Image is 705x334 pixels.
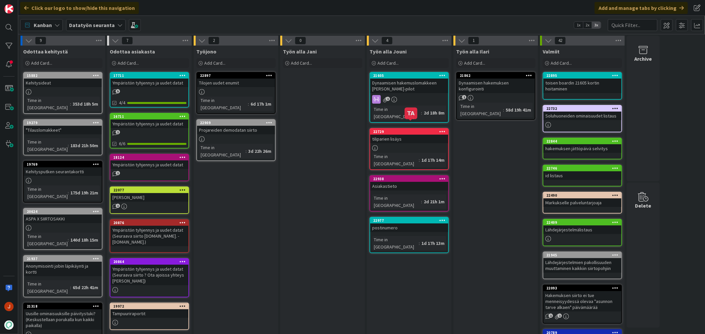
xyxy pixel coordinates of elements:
[457,73,535,79] div: 21862
[543,251,622,279] a: 21945Lähdejärjestelmien pakollisuuden muuttaminen kaikkiin siirtopohjiin
[370,176,448,182] div: 22938
[27,304,102,309] div: 21318
[555,37,566,45] span: 42
[543,72,622,100] a: 22895toisen boardin 21605 kortin hoitaminen
[110,114,188,119] div: 16711
[110,154,188,160] div: 18124
[543,165,621,171] div: 22746
[373,73,448,78] div: 21605
[110,220,188,226] div: 20876
[543,112,621,120] div: Soluhuoneiden ominaisuudet listaus
[24,309,102,330] div: Uusille ominaisuuksille päivitystuki? (Keskustellaan porukalla kun kaikki paikalla)
[110,309,188,318] div: Tampuuriraportit
[381,37,393,45] span: 4
[377,60,399,66] span: Add Card...
[543,192,621,207] div: 22490Markukselle palveluntarjoaja
[551,60,572,66] span: Add Card...
[543,73,621,93] div: 22895toisen boardin 21605 kortin hoitaminen
[249,100,273,108] div: 6d 17h 1m
[422,109,446,117] div: 2d 18h 8m
[122,37,133,45] span: 7
[26,185,68,200] div: Time in [GEOGRAPHIC_DATA]
[543,198,621,207] div: Markukselle palveluntarjoaja
[110,186,189,214] a: 22077[PERSON_NAME]
[370,217,448,232] div: 22977postinumero
[24,79,102,87] div: Kehitysideat
[459,103,503,117] div: Time in [GEOGRAPHIC_DATA]
[370,128,449,170] a: 22729tiliparien lisäysTime in [GEOGRAPHIC_DATA]:1d 17h 14m
[26,280,70,295] div: Time in [GEOGRAPHIC_DATA]
[24,167,102,176] div: Kehitysputken seurantakortti
[204,60,225,66] span: Add Card...
[24,215,102,223] div: ASPA X SIIRTOSAKKI
[283,48,317,55] span: Työn alla Jani
[116,171,120,175] span: 1
[110,187,188,193] div: 22077
[546,73,621,78] div: 22895
[110,220,188,246] div: 20876Ympäristön tyhjennys ja uudet datat (Seuraava siirto [DOMAIN_NAME]. - [DOMAIN_NAME].)
[372,194,421,209] div: Time in [GEOGRAPHIC_DATA]
[68,189,69,196] span: :
[635,202,651,210] div: Delete
[543,106,621,112] div: 22732
[113,188,188,192] div: 22077
[543,291,621,312] div: Hakemuksen siirto ei tue menneisyydessä olevaa "asunnon tarve alkaen" päivämäärää
[118,60,139,66] span: Add Card...
[27,256,102,261] div: 21937
[110,73,188,87] div: 17711Ympäristön tyhjennys ja uudet datat
[34,21,52,29] span: Kanban
[70,284,71,291] span: :
[197,120,275,134] div: 22909Projareiden demodatan siirto
[26,97,70,111] div: Time in [GEOGRAPHIC_DATA]
[457,79,535,93] div: Dynaamisen hakemuksen konfigurointi
[199,97,248,111] div: Time in [GEOGRAPHIC_DATA]
[373,129,448,134] div: 22729
[422,198,446,205] div: 2d 21h 1m
[70,100,71,108] span: :
[110,259,188,285] div: 20864Ympäristön tyhjennys ja uudet datat (Seuraava siirto ? Ota ajoissa yhteys [PERSON_NAME])
[546,106,621,111] div: 22732
[407,110,414,117] h5: TA
[113,114,188,119] div: 16711
[543,106,621,120] div: 22732Soluhuoneiden ominaisuudet listaus
[595,2,688,14] div: Add and manage tabs by clicking
[4,320,14,330] img: avatar
[543,252,621,258] div: 21945
[69,22,115,28] b: Datatyön seuranta
[456,48,489,55] span: Työn alla Ilari
[113,304,188,309] div: 19972
[110,258,189,297] a: 20864Ympäristön tyhjennys ja uudet datat (Seuraava siirto ? Ota ajoissa yhteys [PERSON_NAME])
[23,255,102,297] a: 21937Anonymisointi jobin läpikäynti ja korttiTime in [GEOGRAPHIC_DATA]:65d 22h 41m
[110,73,188,79] div: 17711
[543,252,621,273] div: 21945Lähdejärjestelmien pakollisuuden muuttaminen kaikkiin siirtopohjiin
[24,303,102,330] div: 21318Uusille ominaisuuksille päivitystuki? (Keskustellaan porukalla kun kaikki paikalla)
[558,314,562,318] span: 1
[23,72,102,114] a: 15882KehitysideatTime in [GEOGRAPHIC_DATA]:353d 18h 5m
[200,73,275,78] div: 22897
[110,114,188,128] div: 16711Ympäristön tyhjennys ja uudet datat
[24,256,102,276] div: 21937Anonymisointi jobin läpikäynti ja kortti
[27,73,102,78] div: 15882
[543,138,621,153] div: 22844hakemuksen jättöpäivä selvitys
[110,219,189,253] a: 20876Ympäristön tyhjennys ja uudet datat (Seuraava siirto [DOMAIN_NAME]. - [DOMAIN_NAME].)
[24,161,102,176] div: 19769Kehitysputken seurantakortti
[373,177,448,181] div: 22938
[543,171,621,180] div: id listaus
[460,73,535,78] div: 21862
[372,236,419,250] div: Time in [GEOGRAPHIC_DATA]
[546,220,621,225] div: 22409
[543,285,621,291] div: 22093
[24,161,102,167] div: 19769
[370,129,448,143] div: 22729tiliparien lisäys
[113,220,188,225] div: 20876
[71,100,100,108] div: 353d 18h 5m
[116,130,120,134] span: 1
[113,73,188,78] div: 17711
[549,314,553,318] span: 1
[119,99,125,106] span: 4/4
[583,22,592,28] span: 2x
[110,72,189,108] a: 17711Ympäristön tyhjennys ja uudet datat4/4
[543,219,622,246] a: 22409Lähdejärjestelmälistaus
[457,73,535,93] div: 21862Dynaamisen hakemuksen konfigurointi
[24,126,102,134] div: "Tilauslomakkeet"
